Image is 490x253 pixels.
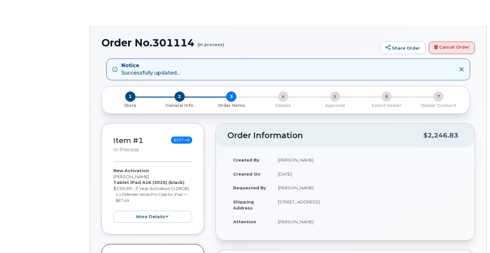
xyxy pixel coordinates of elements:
[116,192,187,203] small: 1 x Defender Series Pro Case for iPad — $67.49
[113,211,192,223] button: more details
[125,91,135,102] span: 1
[233,157,259,162] strong: Created By
[110,103,151,108] p: Store
[380,42,426,54] a: Share Order
[107,102,154,108] a: 1 Store
[272,181,463,195] td: [PERSON_NAME]
[113,168,149,173] strong: New Activation
[113,180,184,185] strong: Tablet iPad A16 (2025) (black)
[171,137,192,144] span: $267.48
[121,62,180,69] strong: Notice
[429,42,475,54] a: Cancel Order
[175,91,185,102] span: 2
[227,131,423,140] h2: Order Information
[156,103,203,108] p: General Info
[272,195,463,215] td: [STREET_ADDRESS]
[113,168,192,223] div: [PERSON_NAME] $199.99 - 2 Year Activation (128GB)
[423,129,458,141] div: $2,246.83
[233,199,254,210] strong: Shipping Address
[113,136,143,145] a: Item #1
[272,153,463,167] td: [PERSON_NAME]
[198,37,224,47] small: (in process)
[121,62,180,77] div: Successfully updated...
[233,185,266,190] strong: Requested By
[272,215,463,229] td: [PERSON_NAME]
[233,171,260,177] strong: Created On
[113,147,139,153] small: in process
[102,37,377,48] h1: Order No.301114
[233,219,256,224] strong: Attention
[154,102,206,108] a: 2 General Info
[272,167,463,181] td: [DATE]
